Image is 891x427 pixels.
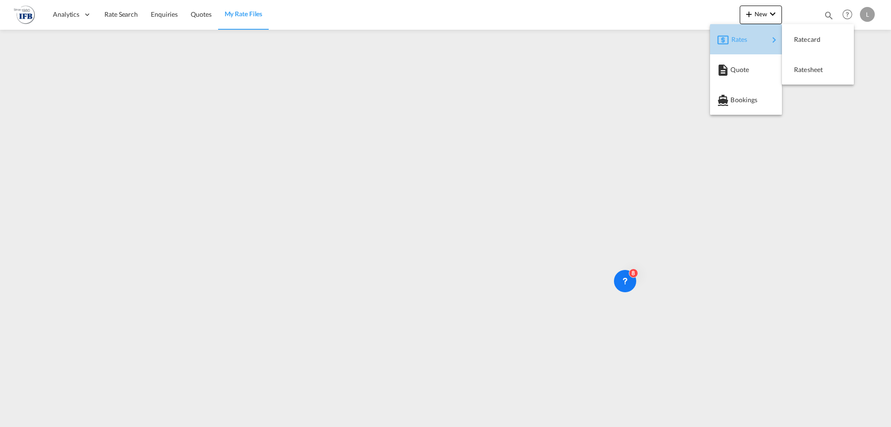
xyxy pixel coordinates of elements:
[768,34,780,46] md-icon: icon-chevron-right
[710,54,782,85] button: Quote
[717,58,775,81] div: Quote
[717,88,775,112] div: Bookings
[730,91,741,109] span: Bookings
[710,85,782,115] button: Bookings
[730,60,741,79] span: Quote
[731,30,742,49] span: Rates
